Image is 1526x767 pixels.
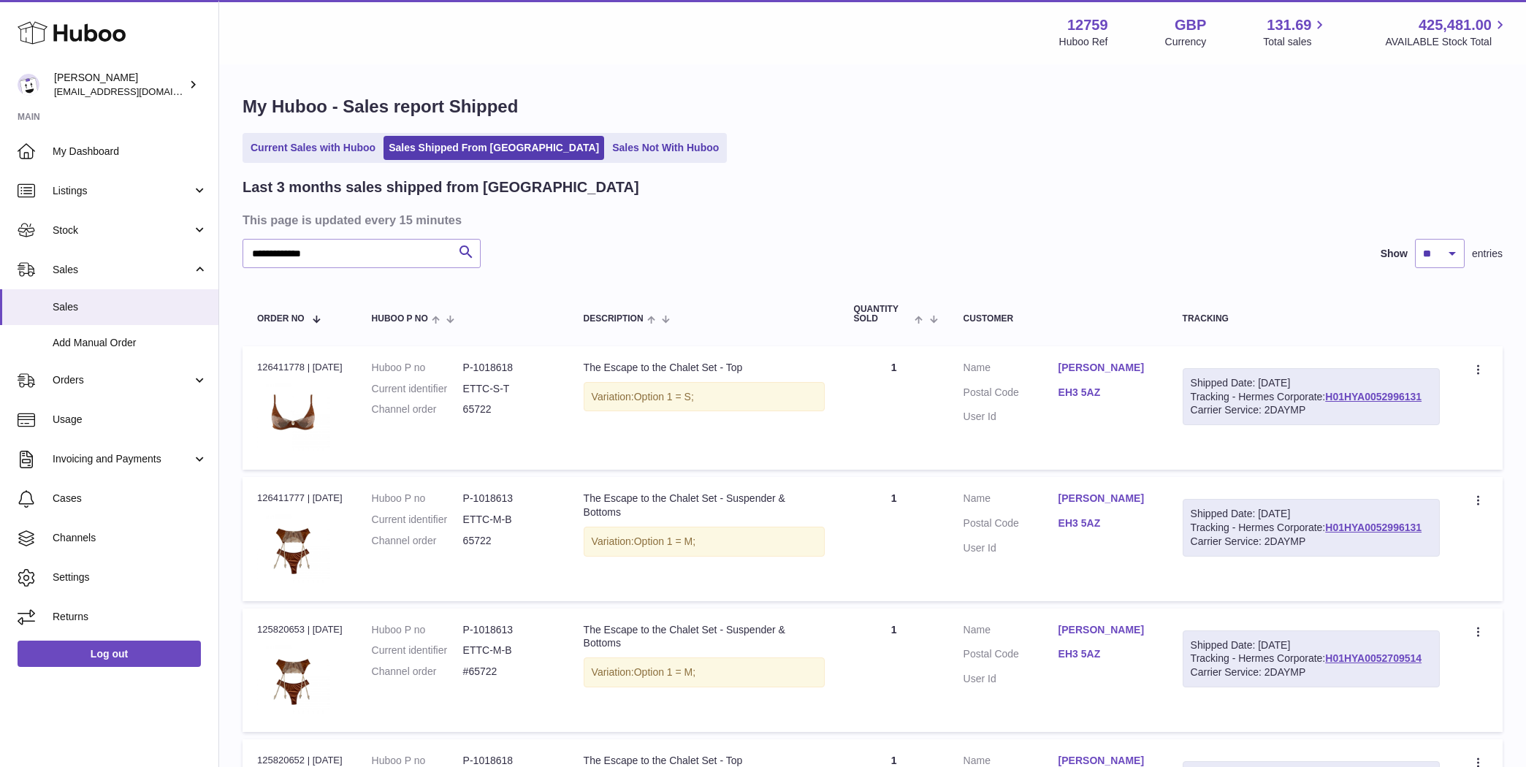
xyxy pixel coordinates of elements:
[372,314,428,324] span: Huboo P no
[1385,35,1508,49] span: AVAILABLE Stock Total
[1058,361,1153,375] a: [PERSON_NAME]
[372,644,463,657] dt: Current identifier
[257,314,305,324] span: Order No
[1191,535,1432,549] div: Carrier Service: 2DAYMP
[1385,15,1508,49] a: 425,481.00 AVAILABLE Stock Total
[53,373,192,387] span: Orders
[243,212,1499,228] h3: This page is updated every 15 minutes
[1183,368,1440,426] div: Tracking - Hermes Corporate:
[372,623,463,637] dt: Huboo P no
[257,378,330,451] img: 127591731597467.png
[1263,15,1328,49] a: 131.69 Total sales
[1058,492,1153,505] a: [PERSON_NAME]
[257,641,330,714] img: 127591731597517.png
[1183,630,1440,688] div: Tracking - Hermes Corporate:
[584,657,825,687] div: Variation:
[257,623,343,636] div: 125820653 | [DATE]
[463,513,554,527] dd: ETTC-M-B
[1067,15,1108,35] strong: 12759
[964,516,1058,534] dt: Postal Code
[384,136,604,160] a: Sales Shipped From [GEOGRAPHIC_DATA]
[1325,391,1422,402] a: H01HYA0052996131
[1058,623,1153,637] a: [PERSON_NAME]
[53,145,207,159] span: My Dashboard
[584,623,825,651] div: The Escape to the Chalet Set - Suspender & Bottoms
[1059,35,1108,49] div: Huboo Ref
[854,305,912,324] span: Quantity Sold
[839,346,949,470] td: 1
[964,410,1058,424] dt: User Id
[634,666,695,678] span: Option 1 = M;
[463,402,554,416] dd: 65722
[257,361,343,374] div: 126411778 | [DATE]
[53,492,207,505] span: Cases
[1058,386,1153,400] a: EH3 5AZ
[584,527,825,557] div: Variation:
[372,534,463,548] dt: Channel order
[1191,665,1432,679] div: Carrier Service: 2DAYMP
[53,531,207,545] span: Channels
[1058,647,1153,661] a: EH3 5AZ
[964,386,1058,403] dt: Postal Code
[53,300,207,314] span: Sales
[584,361,825,375] div: The Escape to the Chalet Set - Top
[1419,15,1492,35] span: 425,481.00
[54,85,215,97] span: [EMAIL_ADDRESS][DOMAIN_NAME]
[584,492,825,519] div: The Escape to the Chalet Set - Suspender & Bottoms
[1325,652,1422,664] a: H01HYA0052709514
[257,492,343,505] div: 126411777 | [DATE]
[372,665,463,679] dt: Channel order
[584,382,825,412] div: Variation:
[1183,314,1440,324] div: Tracking
[243,178,639,197] h2: Last 3 months sales shipped from [GEOGRAPHIC_DATA]
[53,336,207,350] span: Add Manual Order
[964,672,1058,686] dt: User Id
[53,263,192,277] span: Sales
[257,510,330,583] img: 127591731597517.png
[1175,15,1206,35] strong: GBP
[372,402,463,416] dt: Channel order
[53,610,207,624] span: Returns
[257,754,343,767] div: 125820652 | [DATE]
[1058,516,1153,530] a: EH3 5AZ
[964,623,1058,641] dt: Name
[1325,522,1422,533] a: H01HYA0052996131
[839,608,949,732] td: 1
[463,665,554,679] dd: #65722
[372,361,463,375] dt: Huboo P no
[53,452,192,466] span: Invoicing and Payments
[964,492,1058,509] dt: Name
[463,361,554,375] dd: P-1018618
[1165,35,1207,49] div: Currency
[634,535,695,547] span: Option 1 = M;
[54,71,186,99] div: [PERSON_NAME]
[245,136,381,160] a: Current Sales with Huboo
[18,74,39,96] img: sofiapanwar@unndr.com
[964,541,1058,555] dt: User Id
[243,95,1503,118] h1: My Huboo - Sales report Shipped
[607,136,724,160] a: Sales Not With Huboo
[1191,376,1432,390] div: Shipped Date: [DATE]
[1191,507,1432,521] div: Shipped Date: [DATE]
[1191,638,1432,652] div: Shipped Date: [DATE]
[1263,35,1328,49] span: Total sales
[1191,403,1432,417] div: Carrier Service: 2DAYMP
[53,224,192,237] span: Stock
[1267,15,1311,35] span: 131.69
[53,413,207,427] span: Usage
[372,382,463,396] dt: Current identifier
[964,647,1058,665] dt: Postal Code
[839,477,949,600] td: 1
[1472,247,1503,261] span: entries
[372,492,463,505] dt: Huboo P no
[18,641,201,667] a: Log out
[964,361,1058,378] dt: Name
[463,534,554,548] dd: 65722
[634,391,694,402] span: Option 1 = S;
[584,314,644,324] span: Description
[964,314,1153,324] div: Customer
[463,623,554,637] dd: P-1018613
[53,184,192,198] span: Listings
[463,492,554,505] dd: P-1018613
[372,513,463,527] dt: Current identifier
